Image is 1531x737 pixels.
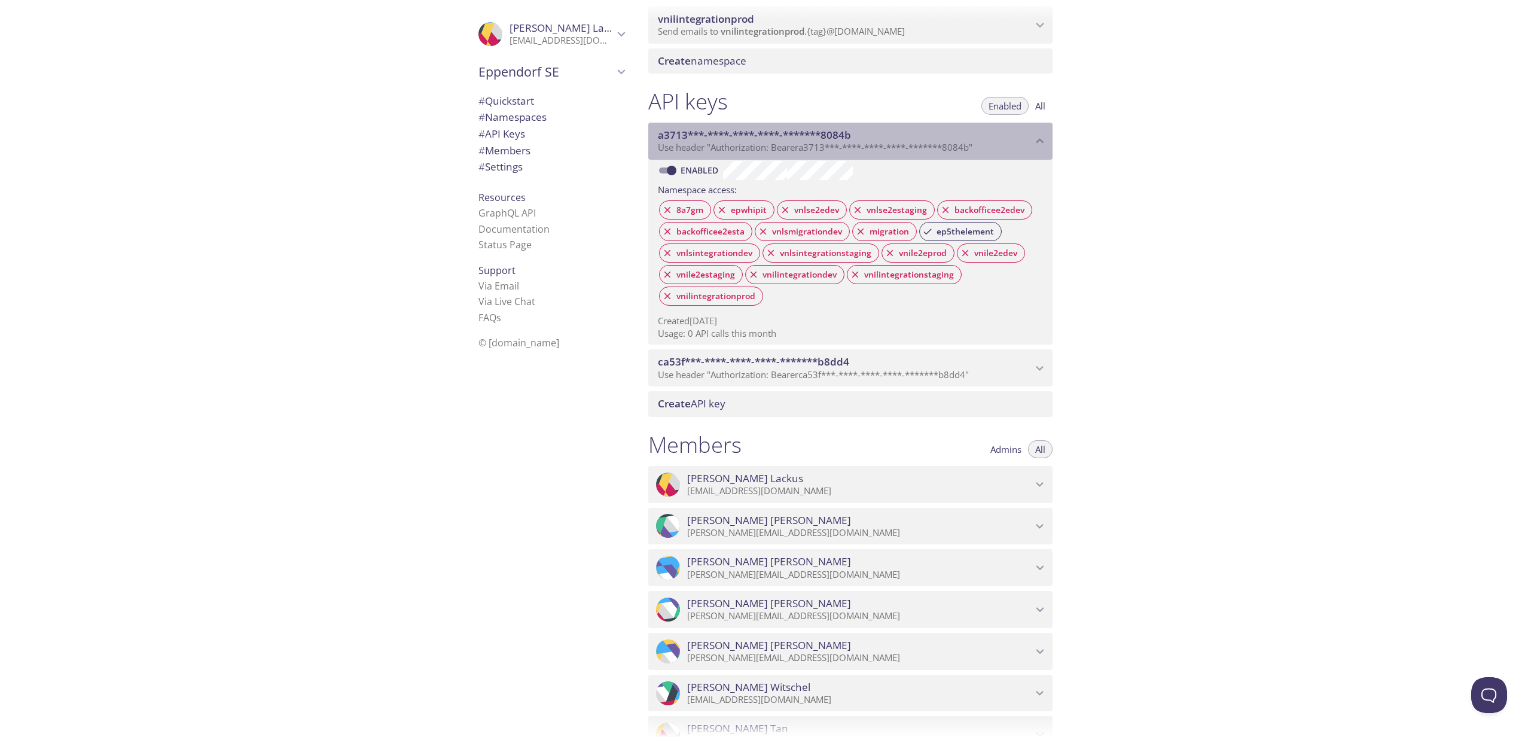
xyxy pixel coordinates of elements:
button: All [1028,440,1053,458]
div: Jana Lünsmann [648,549,1053,586]
span: [PERSON_NAME] [PERSON_NAME] [687,514,851,527]
span: vnlsmigrationdev [765,226,849,237]
div: Eppendorf SE [469,56,634,87]
div: vnilintegrationprod namespace [648,7,1053,44]
span: backofficee2esta [669,226,752,237]
div: backofficee2edev [937,200,1032,220]
span: Create [658,54,691,68]
span: s [496,311,501,324]
p: [EMAIL_ADDRESS][DOMAIN_NAME] [687,694,1032,706]
p: [EMAIL_ADDRESS][DOMAIN_NAME] [687,485,1032,497]
a: Via Email [478,279,519,293]
span: vnlsintegrationdev [669,248,760,258]
span: [PERSON_NAME] Lackus [510,21,626,35]
div: Team Settings [469,159,634,175]
div: epwhipit [713,200,774,220]
div: vnile2edev [957,243,1025,263]
span: Create [658,397,691,410]
div: vnlsintegrationstaging [763,243,879,263]
span: [PERSON_NAME] Lackus [687,472,803,485]
p: [PERSON_NAME][EMAIL_ADDRESS][DOMAIN_NAME] [687,610,1032,622]
a: Status Page [478,238,532,251]
div: Create API Key [648,391,1053,416]
span: # [478,160,485,173]
div: ep5thelement [919,222,1002,241]
span: migration [862,226,916,237]
span: backofficee2edev [947,205,1032,215]
div: Marvin Lackus [648,466,1053,503]
div: vnlsintegrationdev [659,243,760,263]
span: Namespaces [478,110,547,124]
span: # [478,110,485,124]
span: API Keys [478,127,525,141]
a: GraphQL API [478,206,536,220]
span: Members [478,144,530,157]
a: Enabled [679,165,723,176]
p: Created [DATE] [658,315,1043,327]
p: [PERSON_NAME][EMAIL_ADDRESS][DOMAIN_NAME] [687,652,1032,664]
div: Members [469,142,634,159]
div: Marvin Lackus [469,14,634,54]
div: vnlse2estaging [849,200,935,220]
span: Quickstart [478,94,534,108]
span: vnlse2edev [787,205,846,215]
span: vnilintegrationdev [755,269,844,280]
span: vnile2estaging [669,269,742,280]
div: vnlsmigrationdev [755,222,850,241]
div: vnlse2edev [777,200,847,220]
div: backofficee2esta [659,222,752,241]
span: [PERSON_NAME] [PERSON_NAME] [687,639,851,652]
span: vnilintegrationprod [721,25,804,37]
div: migration [852,222,917,241]
span: # [478,94,485,108]
h1: API keys [648,88,728,115]
button: All [1028,97,1053,115]
div: Namespaces [469,109,634,126]
button: Admins [983,440,1029,458]
div: Mathias Rauh [648,591,1053,628]
p: [EMAIL_ADDRESS][DOMAIN_NAME] [510,35,614,47]
span: Eppendorf SE [478,63,614,80]
span: namespace [658,54,746,68]
div: Create namespace [648,48,1053,74]
a: Via Live Chat [478,295,535,308]
p: Usage: 0 API calls this month [658,327,1043,340]
div: Stefan Witschel [648,675,1053,712]
div: Nils Schikora [648,633,1053,670]
button: Enabled [981,97,1029,115]
label: Namespace access: [658,180,737,197]
span: vnile2edev [967,248,1024,258]
div: Tobias Hutzler [648,508,1053,545]
span: vnlsintegrationstaging [773,248,879,258]
div: vnile2eprod [882,243,954,263]
span: vnlse2estaging [859,205,934,215]
span: Settings [478,160,523,173]
span: [PERSON_NAME] [PERSON_NAME] [687,555,851,568]
span: # [478,144,485,157]
p: [PERSON_NAME][EMAIL_ADDRESS][DOMAIN_NAME] [687,527,1032,539]
span: epwhipit [724,205,774,215]
span: [PERSON_NAME] [PERSON_NAME] [687,597,851,610]
div: vnilintegrationstaging [847,265,962,284]
span: © [DOMAIN_NAME] [478,336,559,349]
div: API Keys [469,126,634,142]
iframe: Help Scout Beacon - Open [1471,677,1507,713]
span: # [478,127,485,141]
span: [PERSON_NAME] Witschel [687,681,810,694]
span: Resources [478,191,526,204]
p: [PERSON_NAME][EMAIL_ADDRESS][DOMAIN_NAME] [687,569,1032,581]
span: ep5thelement [929,226,1001,237]
span: vnilintegrationstaging [857,269,961,280]
div: vnilintegrationdev [745,265,844,284]
div: vnile2estaging [659,265,743,284]
span: vnile2eprod [892,248,954,258]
